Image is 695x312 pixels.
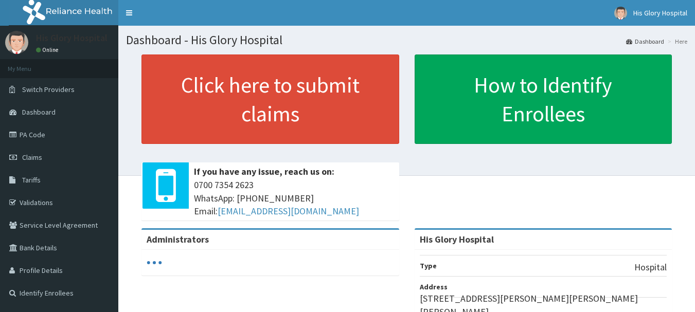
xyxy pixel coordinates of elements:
b: Administrators [147,233,209,245]
a: Click here to submit claims [141,54,399,144]
h1: Dashboard - His Glory Hospital [126,33,687,47]
img: User Image [614,7,627,20]
a: Dashboard [626,37,664,46]
p: His Glory Hospital [36,33,108,43]
a: How to Identify Enrollees [415,54,672,144]
span: Tariffs [22,175,41,185]
span: Claims [22,153,42,162]
b: If you have any issue, reach us on: [194,166,334,177]
strong: His Glory Hospital [420,233,494,245]
span: 0700 7354 2623 WhatsApp: [PHONE_NUMBER] Email: [194,178,394,218]
svg: audio-loading [147,255,162,270]
img: User Image [5,31,28,54]
b: Address [420,282,448,291]
p: Hospital [634,261,667,274]
li: Here [665,37,687,46]
a: Online [36,46,61,53]
span: Dashboard [22,107,56,117]
a: [EMAIL_ADDRESS][DOMAIN_NAME] [218,205,359,217]
b: Type [420,261,437,270]
span: His Glory Hospital [633,8,687,17]
span: Switch Providers [22,85,75,94]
